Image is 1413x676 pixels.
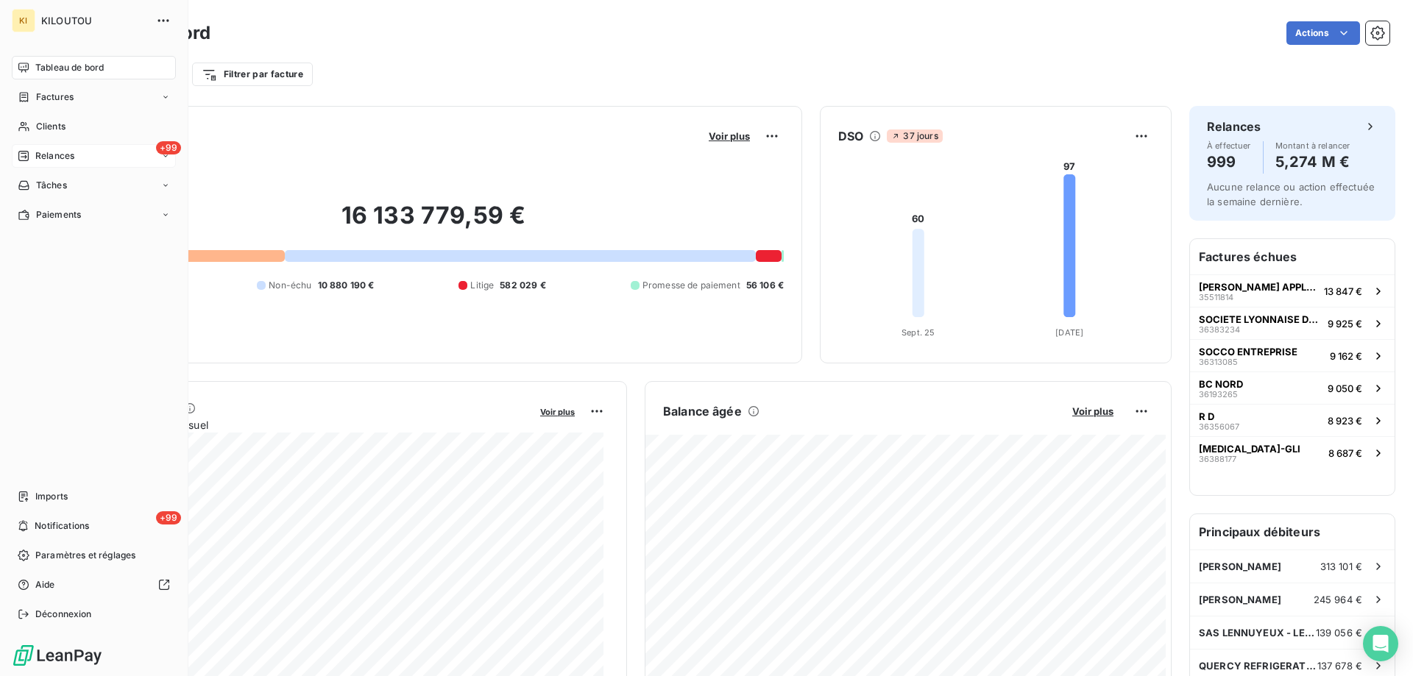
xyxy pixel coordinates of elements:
span: Aucune relance ou action effectuée la semaine dernière. [1207,181,1375,207]
span: [PERSON_NAME] [1199,594,1281,605]
span: Tableau de bord [35,61,104,74]
h6: Balance âgée [663,402,742,420]
span: QUERCY REFRIGERATION [1199,660,1317,672]
span: Voir plus [1072,405,1113,417]
span: 9 050 € [1328,383,1362,394]
button: R D363560678 923 € [1190,404,1395,436]
button: Voir plus [1068,405,1118,418]
span: Relances [35,149,74,163]
span: 582 029 € [500,279,545,292]
button: [MEDICAL_DATA]-GLI363881778 687 € [1190,436,1395,469]
button: Voir plus [536,405,579,418]
span: 8 687 € [1328,447,1362,459]
span: 37 jours [887,129,942,143]
span: 36356067 [1199,422,1239,431]
span: Paiements [36,208,81,221]
h4: 5,274 M € [1275,150,1350,174]
div: KI [12,9,35,32]
h6: Factures échues [1190,239,1395,274]
span: 36193265 [1199,390,1238,399]
h4: 999 [1207,150,1251,174]
span: BC NORD [1199,378,1243,390]
h6: Principaux débiteurs [1190,514,1395,549]
span: 35511814 [1199,293,1233,302]
span: Voir plus [709,130,750,142]
span: 56 106 € [746,279,784,292]
span: [PERSON_NAME] [1199,561,1281,572]
span: [PERSON_NAME] APPLICATION [1199,281,1318,293]
button: BC NORD361932659 050 € [1190,371,1395,404]
span: À effectuer [1207,141,1251,150]
button: Voir plus [704,129,754,143]
h6: Relances [1207,118,1261,135]
span: Chiffre d'affaires mensuel [83,417,530,433]
h2: 16 133 779,59 € [83,201,784,245]
span: Imports [35,490,68,503]
span: 10 880 190 € [318,279,375,292]
span: Factures [36,90,74,104]
span: 313 101 € [1320,561,1362,572]
button: SOCIETE LYONNAISE DE TRAVAUX PUBLICS363832349 925 € [1190,307,1395,339]
span: Voir plus [540,407,575,417]
span: SOCCO ENTREPRISE [1199,346,1297,357]
span: Tâches [36,179,67,192]
span: 8 923 € [1328,415,1362,427]
span: 36383234 [1199,325,1240,334]
span: Aide [35,578,55,591]
div: Open Intercom Messenger [1363,626,1398,661]
span: 9 925 € [1328,318,1362,330]
a: Aide [12,573,176,597]
span: Litige [470,279,494,292]
span: +99 [156,141,181,154]
span: Déconnexion [35,608,92,621]
img: Logo LeanPay [12,644,103,667]
span: 9 162 € [1330,350,1362,362]
span: R D [1199,410,1214,422]
span: Promesse de paiement [642,279,740,292]
tspan: [DATE] [1055,327,1083,338]
span: SOCIETE LYONNAISE DE TRAVAUX PUBLICS [1199,313,1322,325]
span: [MEDICAL_DATA]-GLI [1199,443,1300,455]
span: Notifications [35,519,89,533]
span: 245 964 € [1314,594,1362,605]
span: Montant à relancer [1275,141,1350,150]
span: KILOUTOU [41,15,147,26]
span: Paramètres et réglages [35,549,135,562]
span: 13 847 € [1324,285,1362,297]
button: Actions [1286,21,1360,45]
span: 36313085 [1199,357,1238,366]
button: [PERSON_NAME] APPLICATION3551181413 847 € [1190,274,1395,307]
button: SOCCO ENTREPRISE363130859 162 € [1190,339,1395,371]
span: 139 056 € [1316,627,1362,638]
button: Filtrer par facture [192,63,313,86]
h6: DSO [838,127,863,145]
span: 137 678 € [1317,660,1362,672]
span: Non-échu [269,279,311,292]
span: 36388177 [1199,455,1236,463]
span: SAS LENNUYEUX - LE FOLL [1199,627,1316,638]
span: Clients [36,120,65,133]
span: +99 [156,511,181,524]
tspan: Sept. 25 [902,327,935,338]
